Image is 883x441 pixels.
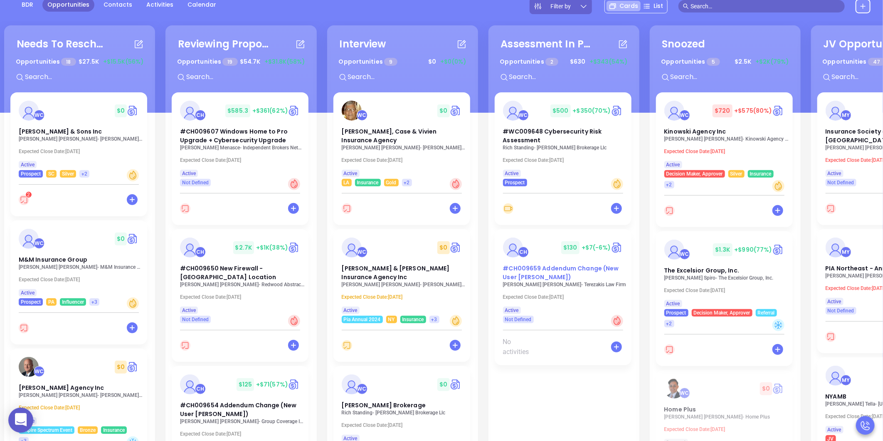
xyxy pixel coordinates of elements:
span: M&M Insurance Group [19,255,87,264]
img: Dan L Tillman & Sons Inc [19,101,39,121]
span: +$15.5K (56%) [103,57,143,66]
img: Lowry-Dunham, Case & Vivien Insurance Agency [342,101,362,121]
div: Carla Humber [195,384,206,394]
p: Expected Close Date: [DATE] [342,157,466,163]
img: Quote [127,361,139,373]
img: NYAMB [826,366,846,386]
span: Active [828,297,841,306]
span: Decision Maker, Approver [694,308,750,317]
span: SC [48,169,54,178]
p: Opportunities [500,54,559,69]
span: The Excelsior Group, Inc. [664,266,740,275]
img: The Excelsior Group, Inc. [664,240,684,260]
span: RG Wright Agency Inc [19,384,104,392]
span: $ 0 [427,55,439,68]
span: NY [388,315,395,324]
img: #CH009654 Addendum Change (New User Nedi Bonilla) [180,374,200,394]
div: Interview [340,37,386,52]
img: PIA Northeast - Annual Convention [826,238,846,258]
span: +$31.8K (58%) [265,57,305,66]
span: Active [344,169,358,178]
span: Insurance [402,315,424,324]
span: Not Defined [828,178,854,187]
div: Walter Contreras [679,249,690,260]
div: Hot [450,178,462,190]
a: profileCarla Humber$2.7K+$1K(38%)Circle dollar#CH009650 New Firewall - [GEOGRAPHIC_DATA] Location... [172,229,308,323]
sup: 2 [26,192,32,198]
p: Expected Close Date: [DATE] [664,149,789,154]
p: Mike Braun - Redwood Abstract, Inc. [180,282,305,287]
img: Quote [127,104,139,117]
p: Rich Standing - Chadwick Brokerage Llc [342,410,466,416]
span: Prospect [505,178,525,187]
span: Not Defined [828,306,854,315]
span: $ 0 [115,361,127,374]
span: $ 0 [437,241,449,254]
div: Walter Contreras [34,366,44,377]
p: Opportunities [339,54,398,69]
div: Assessment In ProgressOpportunities 2$630+$343(54%) [495,32,633,92]
span: Forman & Murray Insurance Agency Inc [342,264,450,281]
span: +$343 (54%) [590,57,628,66]
span: Prospect [21,297,41,307]
div: Reviewing ProposalOpportunities 19$54.7K+$31.8K(58%) [172,32,311,92]
p: Expected Close Date: [DATE] [19,405,143,411]
p: Expected Close Date: [DATE] [342,422,466,428]
span: $ 630 [568,55,588,68]
p: Rich Standing - Chadwick Brokerage Llc [503,145,628,151]
img: Quote [288,104,300,117]
div: Walter Contreras [34,238,44,249]
p: Opportunities [16,54,76,69]
a: Quote [288,241,300,254]
div: profileWalter Contreras$0Circle dollar[PERSON_NAME] & [PERSON_NAME] Insurance Agency Inc[PERSON_N... [333,229,472,366]
div: Reviewing Proposal [178,37,269,52]
p: Heather Murray - Forman & Murray Insurance Agency Inc. [342,282,466,287]
img: #CH009650 New Firewall - Smithtown Location [180,238,200,258]
img: Quote [450,104,462,117]
a: profileWalter Contreras$0Circle dollar[PERSON_NAME] & Sons Inc[PERSON_NAME] [PERSON_NAME]- [PERSO... [10,92,147,178]
div: profileWalter Contreras$1.3K+$990(77%)Circle dollarThe Excelsior Group, Inc.[PERSON_NAME] Spiro- ... [656,231,794,370]
span: $ 54.7K [238,55,263,68]
img: Chadwick Brokerage [342,374,362,394]
span: Active [505,306,519,315]
div: Hot [288,315,300,327]
img: Quote [772,104,784,117]
span: $ 1.3K [713,243,733,256]
a: profileWalter Contreras$1.3K+$990(77%)Circle dollarThe Excelsior Group, Inc.[PERSON_NAME] Spiro- ... [656,231,793,327]
img: Home Plus [664,379,684,399]
span: Active [828,425,841,434]
p: Jim Bacino - Lowry-Dunham, Case & Vivien Insurance Agency [342,145,466,151]
div: Warm [450,315,462,327]
span: #WC009648 Cybersecurity Risk Assessment [503,127,602,144]
img: Quote [450,241,462,254]
img: Quote [450,378,462,391]
p: Expected Close Date: [DATE] [664,426,789,432]
div: Walter Contreras [518,110,529,121]
span: $ 0 [437,104,449,117]
span: Not Defined [505,315,532,324]
p: Expected Close Date: [DATE] [664,287,789,293]
span: 19 [222,58,237,66]
p: Luis Lleshi - Home Plus [664,414,789,420]
span: +$7 (-6%) [582,243,611,252]
div: SnoozedOpportunities 5$2.5K+$2K(79%) [656,32,794,92]
div: Walter Contreras [357,247,368,258]
span: $ 0 [115,104,127,117]
span: No activities [503,337,539,357]
div: Cards [607,1,641,11]
span: $ 500 [550,104,570,117]
img: Kinowski Agency Inc [664,101,684,121]
span: 2 [545,58,558,66]
span: #CH009650 New Firewall - Smithtown Location [180,264,276,281]
img: Quote [288,378,300,391]
div: Megan Youmans [841,375,851,386]
span: +2 [666,319,672,328]
span: $ 130 [561,241,579,254]
p: Expected Close Date: [DATE] [19,277,143,282]
img: #WC009648 Cybersecurity Risk Assessment [503,101,523,121]
div: List [641,1,666,11]
p: George Menasce - Independent Brokers Network, INC [180,145,305,151]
